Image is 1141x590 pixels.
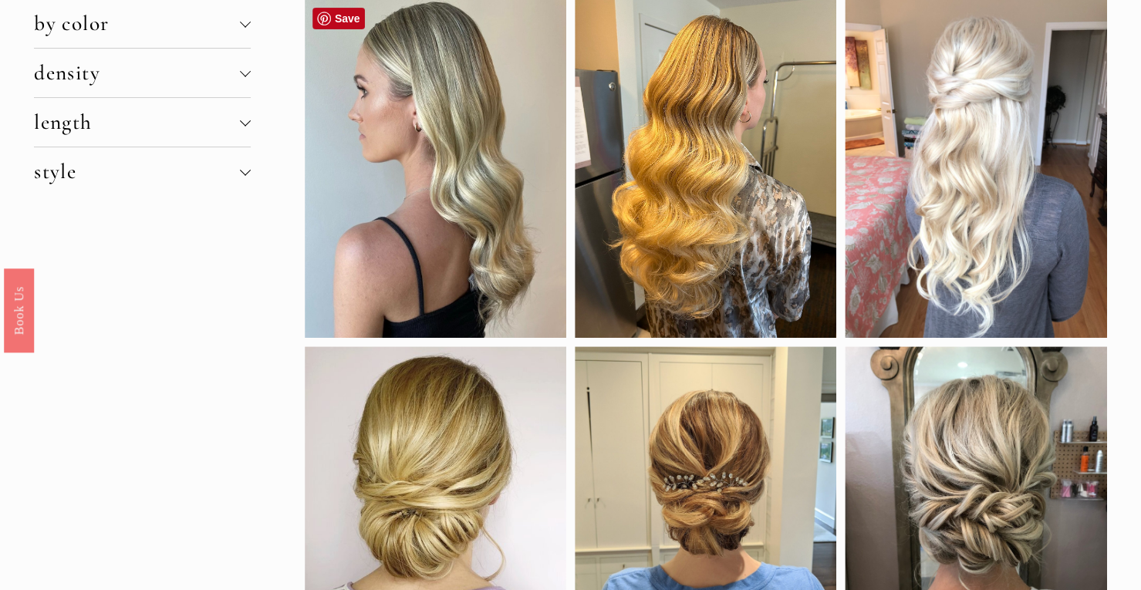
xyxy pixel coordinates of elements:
[34,110,240,135] span: length
[34,147,251,196] button: style
[312,8,365,29] a: Pin it!
[34,60,240,86] span: density
[34,49,251,97] button: density
[34,98,251,147] button: length
[34,11,240,36] span: by color
[4,268,34,352] a: Book Us
[34,159,240,184] span: style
